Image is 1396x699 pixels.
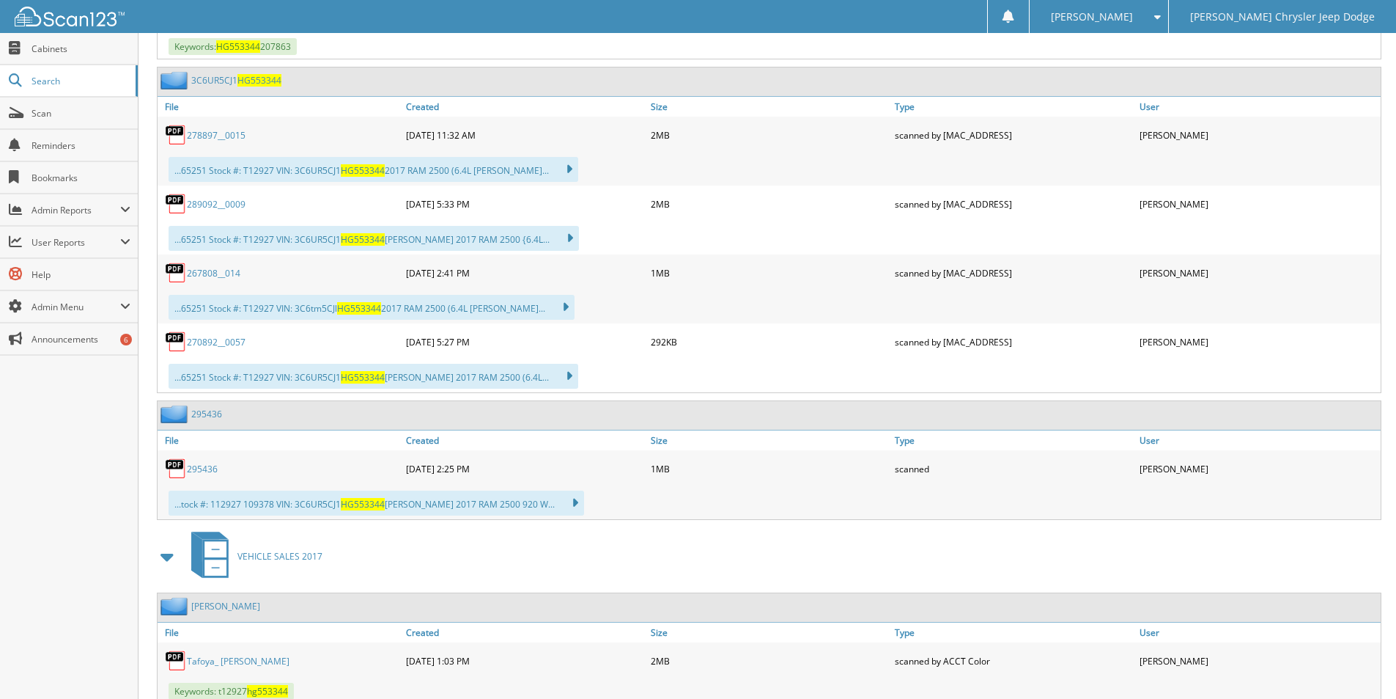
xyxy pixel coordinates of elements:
img: PDF.png [165,262,187,284]
a: File [158,623,402,643]
a: VEHICLE SALES 2017 [182,527,322,585]
div: scanned by [MAC_ADDRESS] [891,189,1136,219]
div: [DATE] 2:25 PM [402,454,647,483]
img: PDF.png [165,650,187,672]
div: [DATE] 5:27 PM [402,327,647,356]
div: [PERSON_NAME] [1136,646,1381,676]
div: [DATE] 2:41 PM [402,258,647,288]
a: Tafoya_ [PERSON_NAME] [187,655,289,667]
a: User [1136,97,1381,117]
a: File [158,431,402,450]
div: [PERSON_NAME] [1136,454,1381,483]
span: VEHICLE SALES 2017 [237,550,322,563]
a: Created [402,623,647,643]
a: 295436 [187,463,218,475]
span: Announcements [32,333,130,345]
span: HG553344 [237,74,281,87]
div: 2MB [647,646,892,676]
img: PDF.png [165,331,187,353]
span: HG553344 [337,302,381,315]
a: 3C6UR5CJ1HG553344 [191,74,281,87]
a: User [1136,431,1381,450]
img: folder2.png [160,405,191,423]
div: [DATE] 1:03 PM [402,646,647,676]
a: Size [647,431,892,450]
div: 1MB [647,258,892,288]
div: 6 [120,334,132,345]
div: ...65251 Stock #: T12927 VIN: 3C6UR5CJ1 2017 RAM 2500 (6.4L [PERSON_NAME]... [169,157,578,182]
span: Bookmarks [32,172,130,184]
div: scanned by [MAC_ADDRESS] [891,258,1136,288]
span: Keywords: 207863 [169,38,297,55]
span: HG553344 [341,371,385,384]
div: [PERSON_NAME] [1136,189,1381,219]
a: Created [402,431,647,450]
div: 2MB [647,189,892,219]
span: HG553344 [341,498,385,510]
div: ...tock #: 112927 109378 VIN: 3C6UR5CJ1 [PERSON_NAME] 2017 RAM 2500 920 W... [169,491,584,516]
span: Reminders [32,139,130,152]
div: [PERSON_NAME] [1136,327,1381,356]
img: PDF.png [165,193,187,215]
span: Cabinets [32,43,130,55]
div: 2MB [647,120,892,150]
a: 278897__0015 [187,129,245,142]
span: HG553344 [341,164,385,177]
img: folder2.png [160,71,191,89]
div: ...65251 Stock #: T12927 VIN: 3C6UR5CJ1 [PERSON_NAME] 2017 RAM 2500 (6.4L... [169,364,578,389]
a: Type [891,97,1136,117]
a: User [1136,623,1381,643]
div: ...65251 Stock #: T12927 VIN: 3C6tm5CJl 2017 RAM 2500 (6.4L [PERSON_NAME]... [169,295,575,320]
a: Size [647,97,892,117]
div: ...65251 Stock #: T12927 VIN: 3C6UR5CJ1 [PERSON_NAME] 2017 RAM 2500 {6.4L... [169,226,579,251]
div: scanned by [MAC_ADDRESS] [891,120,1136,150]
span: Scan [32,107,130,120]
div: [DATE] 11:32 AM [402,120,647,150]
span: HG553344 [341,233,385,246]
span: hg553344 [247,685,288,698]
img: scan123-logo-white.svg [15,7,125,26]
a: Size [647,623,892,643]
img: folder2.png [160,597,191,615]
span: [PERSON_NAME] [1051,12,1133,21]
a: 270892__0057 [187,336,245,348]
a: File [158,97,402,117]
a: 267808__014 [187,267,240,279]
a: 295436 [191,408,222,420]
img: PDF.png [165,124,187,146]
a: Type [891,623,1136,643]
a: Created [402,97,647,117]
div: [PERSON_NAME] [1136,120,1381,150]
span: Admin Menu [32,301,120,313]
div: scanned by [MAC_ADDRESS] [891,327,1136,356]
div: 292KB [647,327,892,356]
span: User Reports [32,236,120,249]
a: Type [891,431,1136,450]
span: [PERSON_NAME] Chrysler Jeep Dodge [1190,12,1375,21]
div: [DATE] 5:33 PM [402,189,647,219]
div: 1MB [647,454,892,483]
a: 289092__0009 [187,198,245,211]
span: Help [32,268,130,281]
iframe: Chat Widget [1323,629,1396,699]
a: [PERSON_NAME] [191,600,260,612]
span: Admin Reports [32,204,120,216]
div: [PERSON_NAME] [1136,258,1381,288]
span: HG553344 [216,40,260,53]
div: scanned by ACCT Color [891,646,1136,676]
div: scanned [891,454,1136,483]
img: PDF.png [165,458,187,480]
span: Search [32,75,128,87]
